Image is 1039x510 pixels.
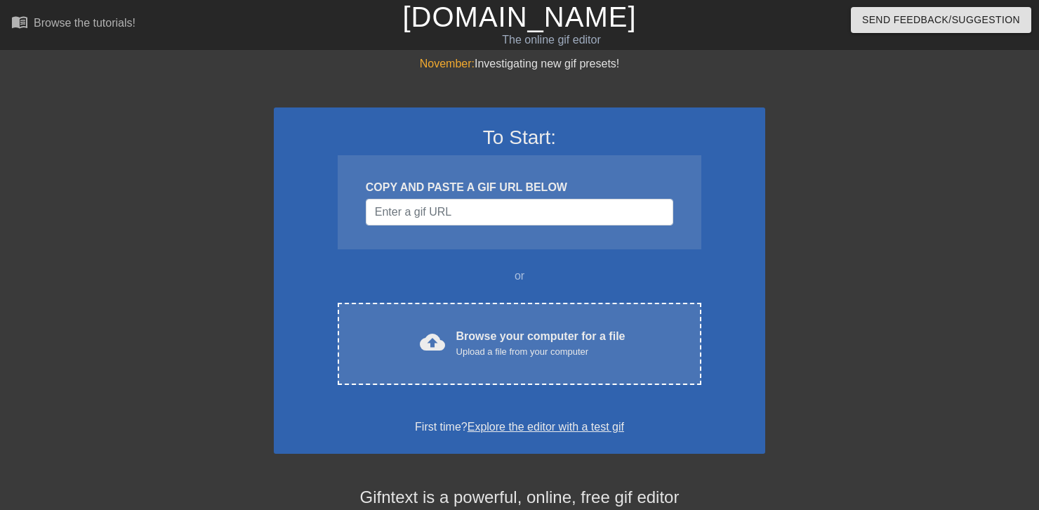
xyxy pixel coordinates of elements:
[292,126,747,150] h3: To Start:
[11,13,135,35] a: Browse the tutorials!
[292,419,747,436] div: First time?
[274,488,765,508] h4: Gifntext is a powerful, online, free gif editor
[274,55,765,72] div: Investigating new gif presets!
[468,421,624,433] a: Explore the editor with a test gif
[402,1,636,32] a: [DOMAIN_NAME]
[310,268,729,285] div: or
[851,7,1031,33] button: Send Feedback/Suggestion
[862,11,1020,29] span: Send Feedback/Suggestion
[456,345,626,359] div: Upload a file from your computer
[420,329,445,355] span: cloud_upload
[366,179,673,196] div: COPY AND PASTE A GIF URL BELOW
[353,32,749,48] div: The online gif editor
[34,17,135,29] div: Browse the tutorials!
[456,328,626,359] div: Browse your computer for a file
[420,58,475,70] span: November:
[11,13,28,30] span: menu_book
[366,199,673,225] input: Username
